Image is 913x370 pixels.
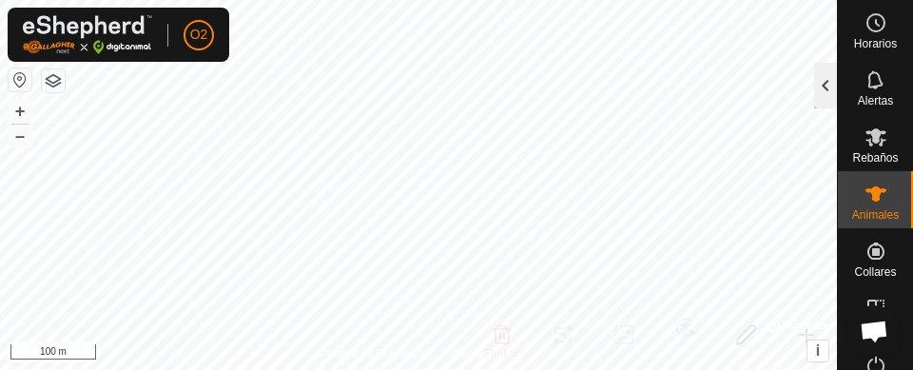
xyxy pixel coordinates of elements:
span: O2 [190,25,208,45]
button: i [807,341,828,361]
button: Restablecer Mapa [9,68,31,91]
div: Chat abierto [848,305,900,357]
button: + [9,100,31,123]
img: Logo Gallagher [23,15,152,54]
a: Contáctenos [453,345,516,362]
button: Capas del Mapa [42,69,65,92]
span: Alertas [858,95,893,107]
span: Horarios [854,38,897,49]
span: Rebaños [852,152,898,164]
span: i [816,342,820,359]
span: Animales [852,209,899,221]
a: Política de Privacidad [321,345,430,362]
span: Collares [854,266,896,278]
button: – [9,125,31,147]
